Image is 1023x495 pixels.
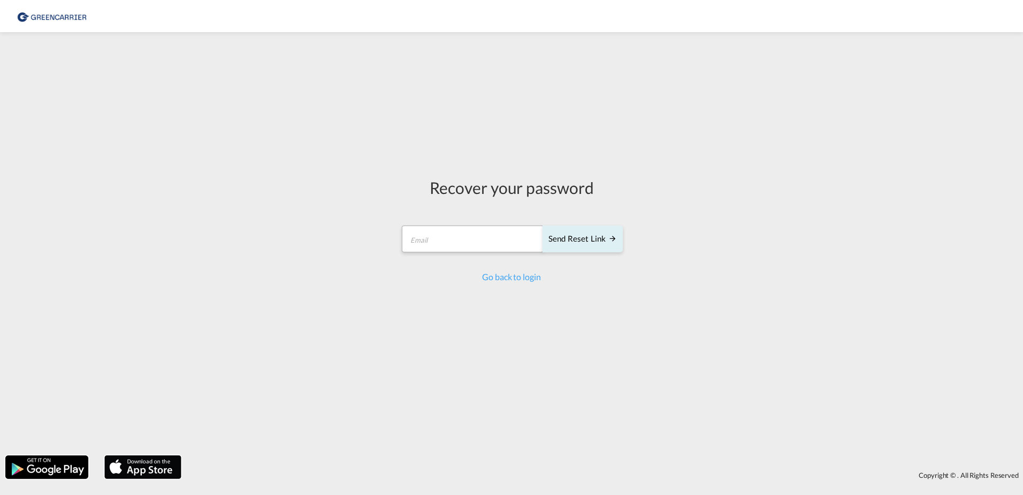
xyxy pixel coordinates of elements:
[482,272,540,282] a: Go back to login
[103,454,182,480] img: apple.png
[543,226,623,252] button: SEND RESET LINK
[548,233,617,245] div: Send reset link
[402,226,544,252] input: Email
[16,4,88,28] img: d0347a508afe11efaf4841583bf50be4.png
[608,234,617,243] md-icon: icon-arrow-right
[187,466,1023,484] div: Copyright © . All Rights Reserved
[400,176,623,199] div: Recover your password
[4,454,89,480] img: google.png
